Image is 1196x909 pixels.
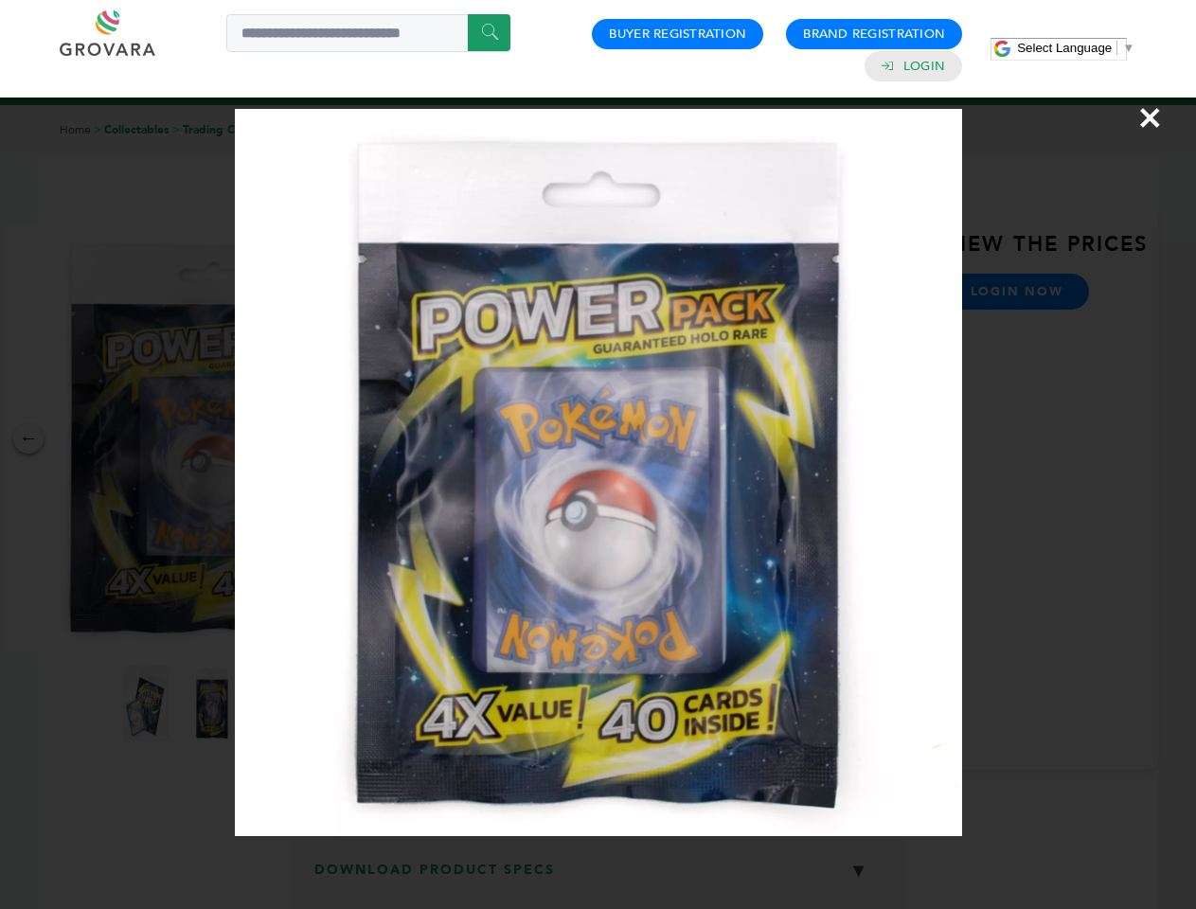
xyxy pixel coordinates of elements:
input: Search a product or brand... [226,14,510,52]
a: Brand Registration [803,26,945,43]
a: Login [903,58,945,75]
a: Select Language​ [1017,41,1134,55]
span: ​ [1116,41,1117,55]
span: Select Language [1017,41,1112,55]
img: Image Preview [235,109,962,836]
span: × [1137,91,1163,144]
a: Buyer Registration [609,26,746,43]
span: ▼ [1122,41,1134,55]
